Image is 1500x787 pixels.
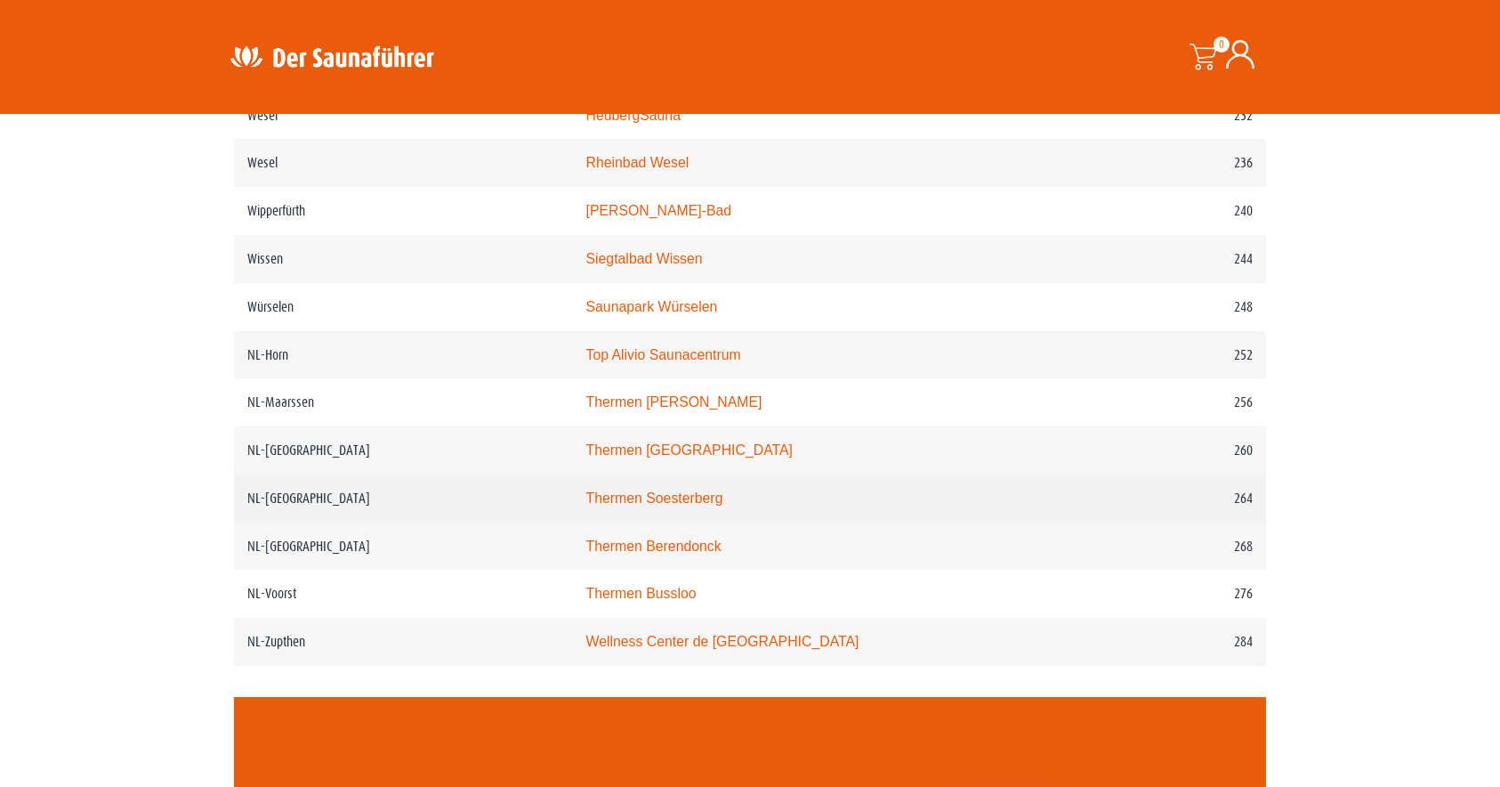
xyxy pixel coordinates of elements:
[585,539,721,554] a: Thermen Berendonck
[1081,523,1266,571] td: 268
[585,155,689,170] a: Rheinbad Wesel
[1081,331,1266,379] td: 252
[234,570,572,618] td: NL-Voorst
[1081,426,1266,475] td: 260
[234,331,572,379] td: NL-Horn
[234,523,572,571] td: NL-[GEOGRAPHIC_DATA]
[585,108,681,123] a: HeubergSauna
[585,299,717,314] a: Saunapark Würselen
[585,442,793,458] a: Thermen [GEOGRAPHIC_DATA]
[1081,283,1266,331] td: 248
[234,235,572,283] td: Wissen
[1081,618,1266,666] td: 284
[585,347,740,362] a: Top Alivio Saunacentrum
[1081,475,1266,523] td: 264
[234,426,572,475] td: NL-[GEOGRAPHIC_DATA]
[585,251,702,266] a: Siegtalbad Wissen
[585,491,722,506] a: Thermen Soesterberg
[1081,187,1266,235] td: 240
[1081,139,1266,187] td: 236
[1081,570,1266,618] td: 276
[1214,37,1230,53] span: 0
[585,586,696,601] a: Thermen Bussloo
[234,283,572,331] td: Würselen
[585,634,859,649] a: Wellness Center de [GEOGRAPHIC_DATA]
[234,139,572,187] td: Wesel
[1081,235,1266,283] td: 244
[234,618,572,666] td: NL-Zupthen
[1081,92,1266,140] td: 232
[585,203,731,218] a: [PERSON_NAME]-Bad
[1081,378,1266,426] td: 256
[234,92,572,140] td: Wesel
[234,378,572,426] td: NL-Maarssen
[234,475,572,523] td: NL-[GEOGRAPHIC_DATA]
[585,394,762,410] a: Thermen [PERSON_NAME]
[234,187,572,235] td: Wipperfürth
